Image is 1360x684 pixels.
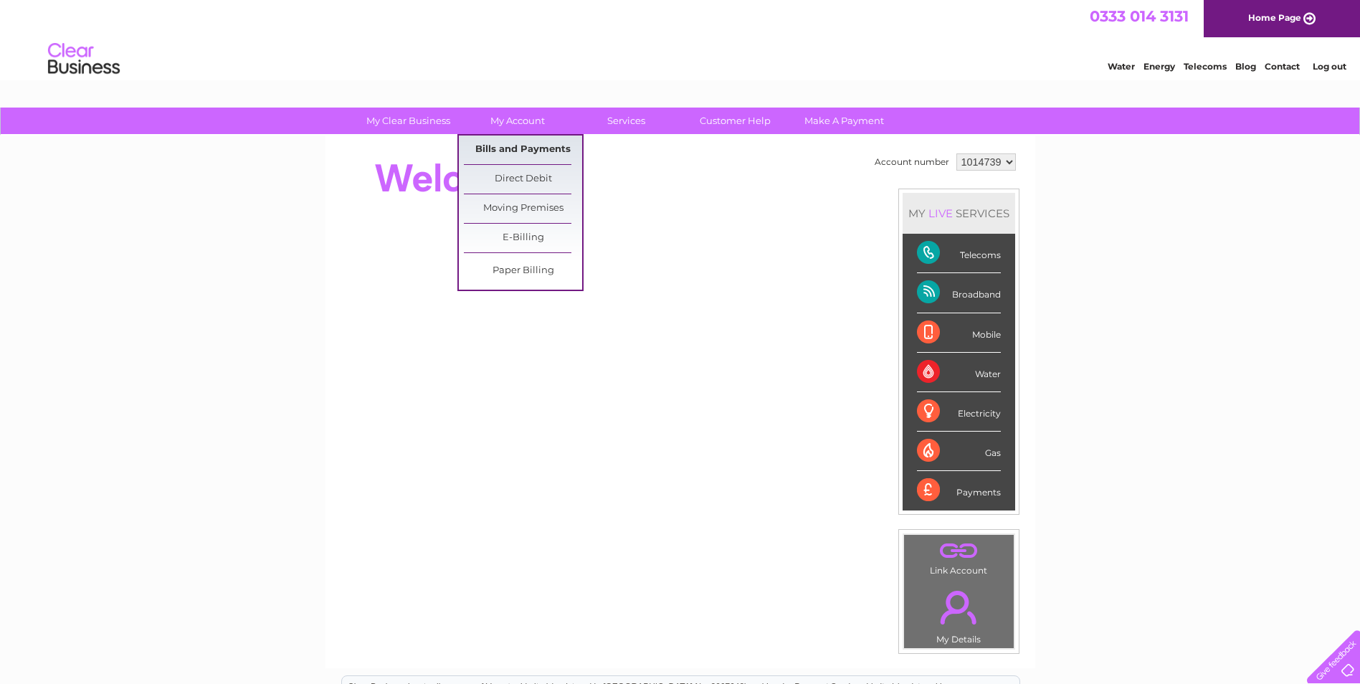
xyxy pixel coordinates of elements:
[464,257,582,285] a: Paper Billing
[917,392,1001,432] div: Electricity
[917,432,1001,471] div: Gas
[464,194,582,223] a: Moving Premises
[903,579,1014,649] td: My Details
[342,8,1019,70] div: Clear Business is a trading name of Verastar Limited (registered in [GEOGRAPHIC_DATA] No. 3667643...
[903,193,1015,234] div: MY SERVICES
[908,582,1010,632] a: .
[1143,61,1175,72] a: Energy
[1235,61,1256,72] a: Blog
[785,108,903,134] a: Make A Payment
[47,37,120,81] img: logo.png
[903,534,1014,579] td: Link Account
[1090,7,1189,25] a: 0333 014 3131
[917,273,1001,313] div: Broadband
[1313,61,1346,72] a: Log out
[464,165,582,194] a: Direct Debit
[676,108,794,134] a: Customer Help
[567,108,685,134] a: Services
[458,108,576,134] a: My Account
[917,471,1001,510] div: Payments
[464,136,582,164] a: Bills and Payments
[917,313,1001,353] div: Mobile
[1184,61,1227,72] a: Telecoms
[926,206,956,220] div: LIVE
[917,353,1001,392] div: Water
[349,108,467,134] a: My Clear Business
[1108,61,1135,72] a: Water
[917,234,1001,273] div: Telecoms
[1265,61,1300,72] a: Contact
[871,150,953,174] td: Account number
[464,224,582,252] a: E-Billing
[908,538,1010,564] a: .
